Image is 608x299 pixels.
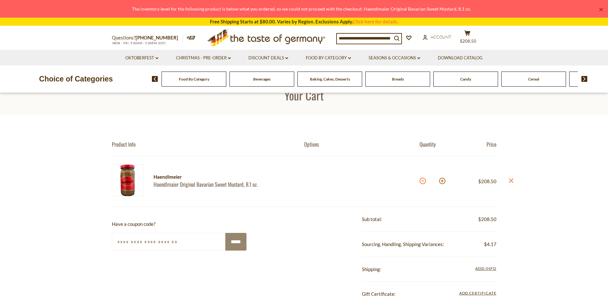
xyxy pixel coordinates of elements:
a: Breads [392,77,404,81]
a: [PHONE_NUMBER] [136,35,178,40]
a: Haendlmaier Original Bavarian Sweet Mustard, 8.1 oz. [154,181,293,188]
p: Have a coupon code? [112,220,246,228]
span: $208.50 [478,178,496,184]
p: Questions? [112,34,183,42]
span: $4.17 [484,240,496,248]
div: Haendlmeier [154,173,293,181]
a: Account [423,34,451,41]
a: Cereal [528,77,539,81]
span: Sub total: [362,216,382,222]
a: Candy [460,77,471,81]
a: Beverages [253,77,271,81]
span: Account [431,34,451,39]
a: Christmas - PRE-ORDER [176,55,231,62]
a: Baking, Cakes, Desserts [310,77,350,81]
div: The inventory level for the following product is below what you ordered, so we could not proceed ... [5,5,598,13]
span: Sourcing, Handling, Shipping Variances: [362,241,444,247]
a: Discount Deals [248,55,288,62]
span: Gift Certificate: [362,291,396,297]
span: Shipping: [362,266,381,272]
button: $208.50 [458,30,477,46]
span: $208.50 [478,215,496,223]
a: Click here for details. [353,19,398,24]
div: Price [458,141,496,148]
div: Quantity [420,141,458,148]
span: Add Info [475,266,496,271]
span: MON - FRI, 9:00AM - 5:00PM (EST) [112,41,166,45]
a: Food By Category [306,55,351,62]
span: Add Certificate [459,290,496,297]
a: Seasons & Occasions [369,55,420,62]
div: Options [304,141,420,148]
img: Haendlmaier Original Bavarian Sweet Mustard, 8.1 oz. [112,164,144,196]
a: Food By Category [179,77,209,81]
img: next arrow [581,76,587,82]
div: Product Info [112,141,304,148]
a: Oktoberfest [125,55,158,62]
a: Download Catalog [438,55,483,62]
span: $208.50 [460,38,476,44]
h1: Your Cart [20,88,588,102]
img: previous arrow [152,76,158,82]
a: × [599,8,603,12]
